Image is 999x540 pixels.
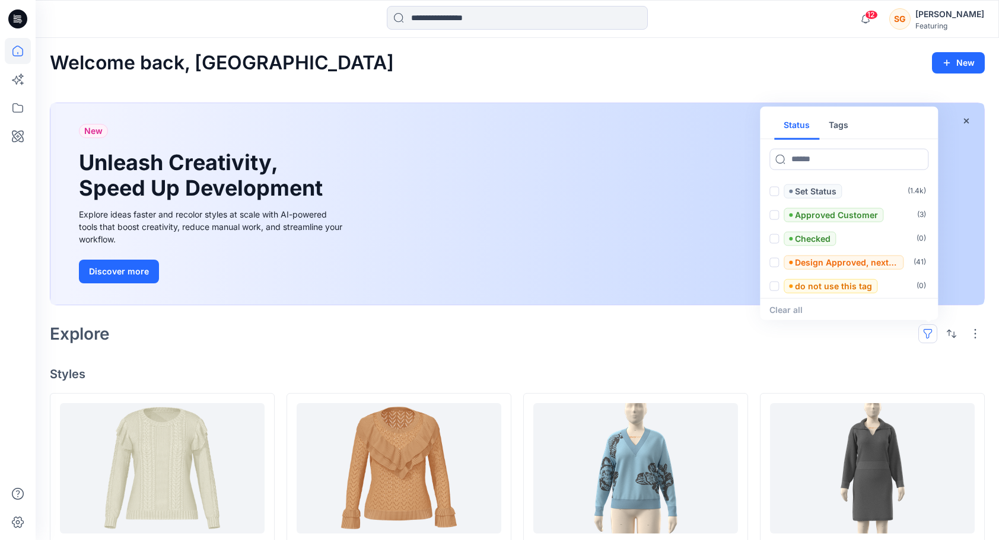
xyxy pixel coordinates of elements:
h2: Welcome back, [GEOGRAPHIC_DATA] [50,52,394,74]
span: New [84,124,103,138]
span: Checked [784,231,836,245]
p: ( 3 ) [917,209,926,221]
p: ( 0 ) [917,280,926,292]
h2: Explore [50,324,110,343]
span: 12 [865,10,878,20]
button: New [932,52,985,74]
button: Tags [819,111,858,139]
button: Discover more [79,260,159,283]
p: ( 41 ) [914,256,926,269]
div: Featuring [915,21,984,30]
a: Style-6 [770,403,975,533]
div: Explore ideas faster and recolor styles at scale with AI-powered tools that boost creativity, red... [79,208,346,245]
p: Checked [795,231,831,245]
p: do not use this tag [795,279,872,293]
span: Approved Customer [784,207,883,222]
p: ( 0 ) [917,232,926,245]
p: ( 1.4k ) [908,185,926,197]
a: Style-12 [297,403,501,533]
button: Status [774,111,819,139]
a: Style-25 [60,403,265,533]
div: SG [889,8,911,30]
span: do not use this tag [784,279,877,293]
a: Style-19 [533,403,738,533]
div: [PERSON_NAME] [915,7,984,21]
a: Discover more [79,260,346,283]
span: Design Approved, next steps [784,255,903,269]
h1: Unleash Creativity, Speed Up Development [79,150,328,201]
p: Approved Customer [795,207,878,222]
p: Set Status [795,184,836,198]
span: Set Status [784,184,842,198]
h4: Styles [50,367,985,381]
p: Design Approved, next steps [795,255,898,269]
